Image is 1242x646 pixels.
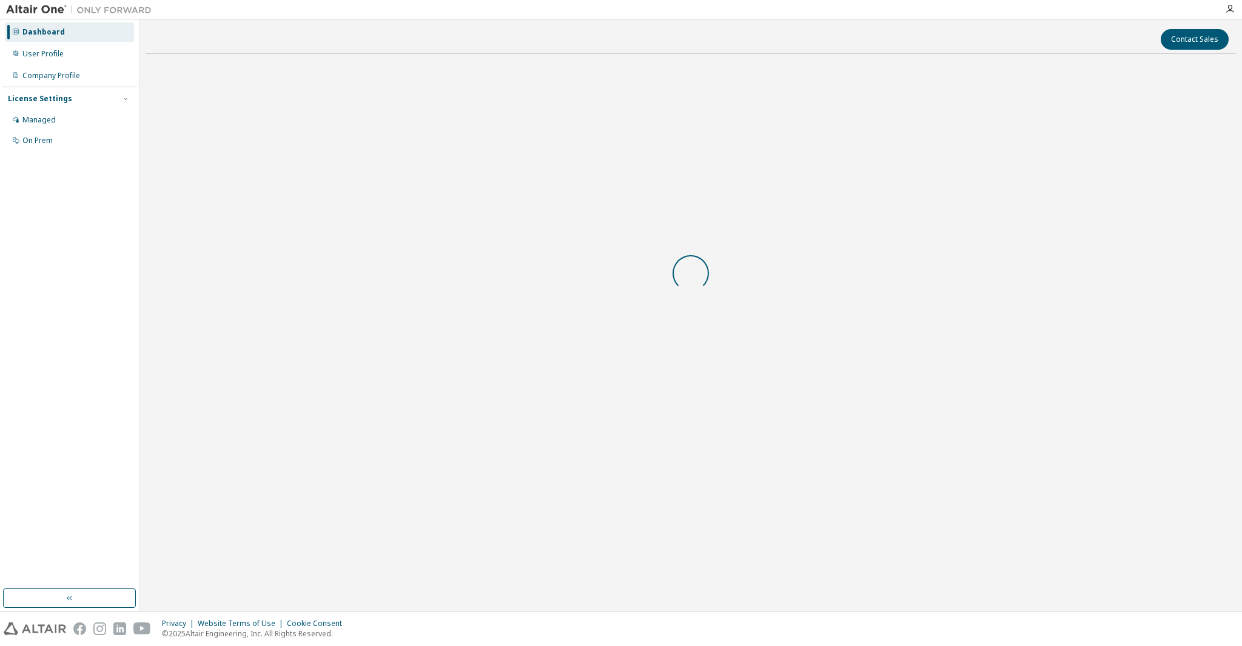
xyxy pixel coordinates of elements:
div: Privacy [162,619,198,628]
div: On Prem [22,136,53,145]
p: © 2025 Altair Engineering, Inc. All Rights Reserved. [162,628,349,639]
div: Managed [22,115,56,125]
div: User Profile [22,49,64,59]
img: instagram.svg [93,622,106,635]
div: Company Profile [22,71,80,81]
img: linkedin.svg [113,622,126,635]
img: altair_logo.svg [4,622,66,635]
img: facebook.svg [73,622,86,635]
button: Contact Sales [1161,29,1229,50]
div: Cookie Consent [287,619,349,628]
div: License Settings [8,94,72,104]
img: youtube.svg [133,622,151,635]
div: Dashboard [22,27,65,37]
div: Website Terms of Use [198,619,287,628]
img: Altair One [6,4,158,16]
